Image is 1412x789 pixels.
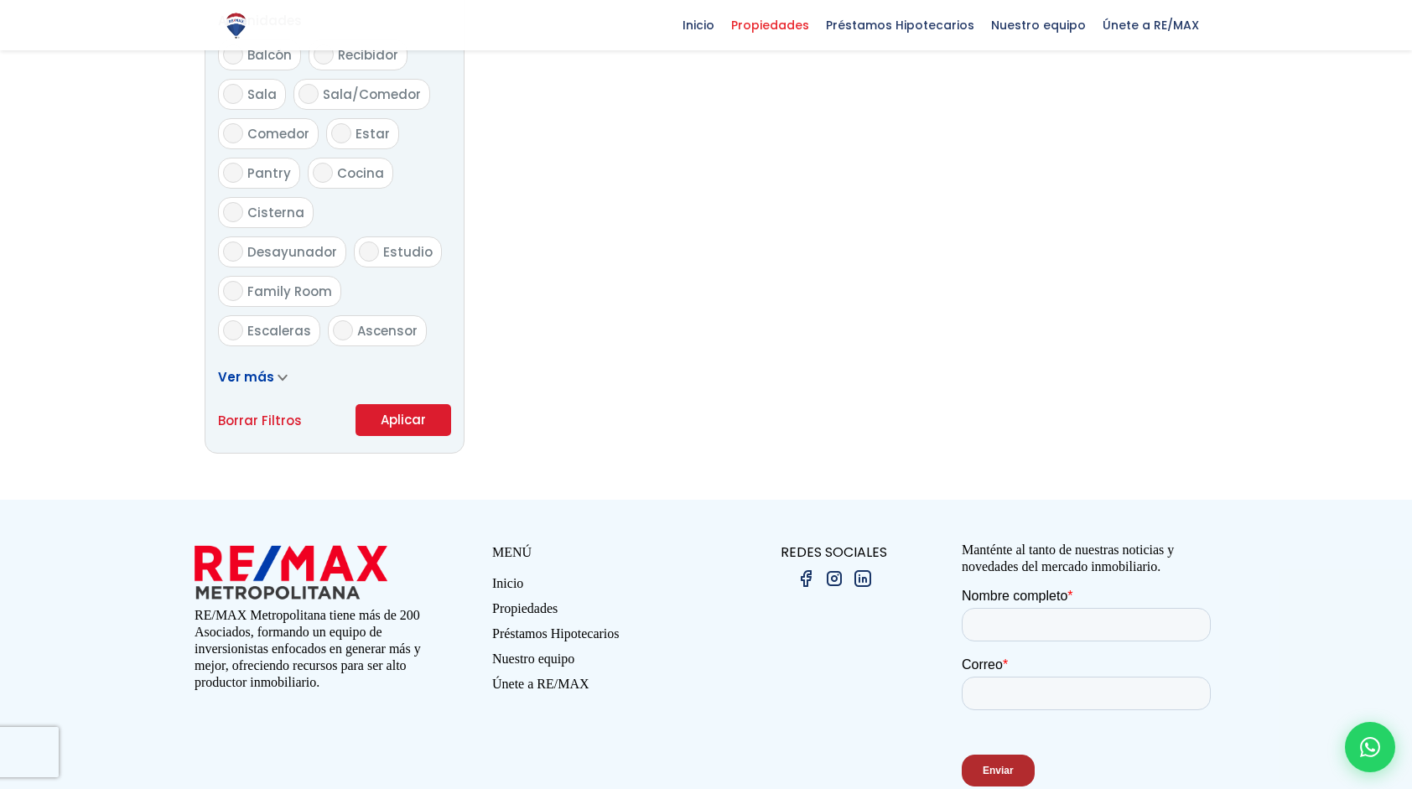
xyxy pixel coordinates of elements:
span: Sala [247,86,277,103]
img: facebook.png [796,568,816,589]
span: Desayunador [247,243,337,261]
input: Cocina [313,163,333,183]
img: instagram.png [824,568,844,589]
span: Propiedades [723,13,818,38]
p: REDES SOCIALES [706,542,962,563]
input: Estudio [359,241,379,262]
img: remax metropolitana logo [195,542,387,603]
span: Cisterna [247,204,304,221]
p: MENÚ [492,542,706,563]
span: Cocina [337,164,384,182]
input: Pantry [223,163,243,183]
p: RE/MAX Metropolitana tiene más de 200 Asociados, formando un equipo de inversionistas enfocados e... [195,607,450,691]
span: Comedor [247,125,309,143]
input: Sala [223,84,243,104]
span: Recibidor [338,46,398,64]
input: Estar [331,123,351,143]
input: Escaleras [223,320,243,340]
input: Ascensor [333,320,353,340]
input: Cisterna [223,202,243,222]
span: Sala/Comedor [323,86,421,103]
span: Ascensor [357,322,418,340]
input: Desayunador [223,241,243,262]
span: Family Room [247,283,332,300]
span: Nuestro equipo [983,13,1094,38]
span: Estudio [383,243,433,261]
a: Propiedades [492,600,706,625]
p: Manténte al tanto de nuestras noticias y novedades del mercado inmobiliario. [962,542,1217,575]
span: Balcón [247,46,292,64]
a: Inicio [492,575,706,600]
img: Logo de REMAX [221,11,251,40]
button: Aplicar [356,404,451,436]
a: Nuestro equipo [492,651,706,676]
span: Estar [356,125,390,143]
input: Recibidor [314,44,334,65]
span: Únete a RE/MAX [1094,13,1207,38]
input: Balcón [223,44,243,65]
span: Inicio [674,13,723,38]
input: Comedor [223,123,243,143]
span: Escaleras [247,322,311,340]
input: Sala/Comedor [298,84,319,104]
a: Únete a RE/MAX [492,676,706,701]
a: Ver más [218,368,288,386]
a: Préstamos Hipotecarios [492,625,706,651]
span: Pantry [247,164,291,182]
a: Borrar Filtros [218,410,302,431]
span: Ver más [218,368,274,386]
span: Préstamos Hipotecarios [818,13,983,38]
input: Family Room [223,281,243,301]
img: linkedin.png [853,568,873,589]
